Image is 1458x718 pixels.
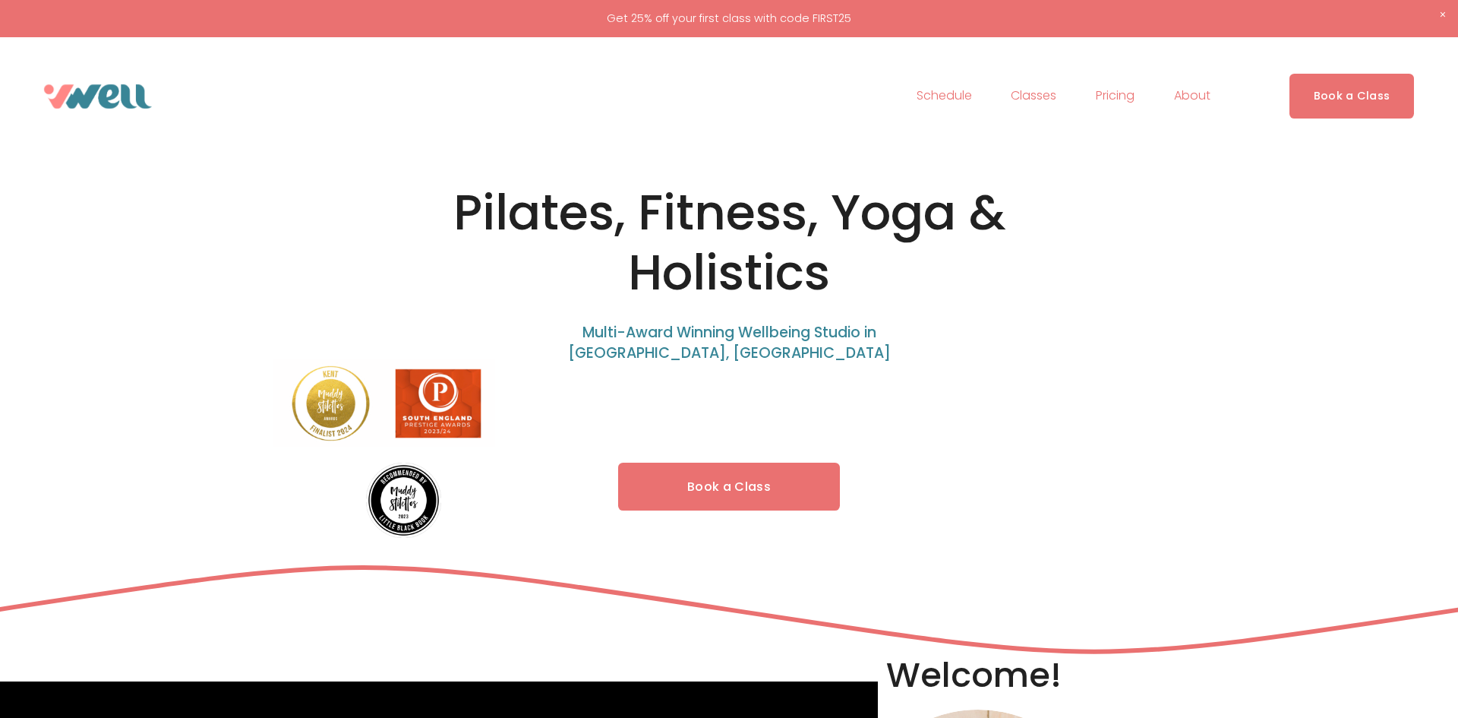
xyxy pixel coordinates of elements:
span: Multi-Award Winning Wellbeing Studio in [GEOGRAPHIC_DATA], [GEOGRAPHIC_DATA] [568,322,891,363]
h2: Welcome! [886,653,1069,697]
span: About [1174,85,1210,107]
a: Pricing [1096,84,1135,109]
a: Book a Class [618,463,840,511]
a: folder dropdown [1174,84,1210,109]
a: Book a Class [1289,74,1415,119]
a: folder dropdown [1011,84,1056,109]
a: Schedule [917,84,972,109]
img: VWell [44,84,152,109]
h1: Pilates, Fitness, Yoga & Holistics [388,183,1069,303]
span: Classes [1011,85,1056,107]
